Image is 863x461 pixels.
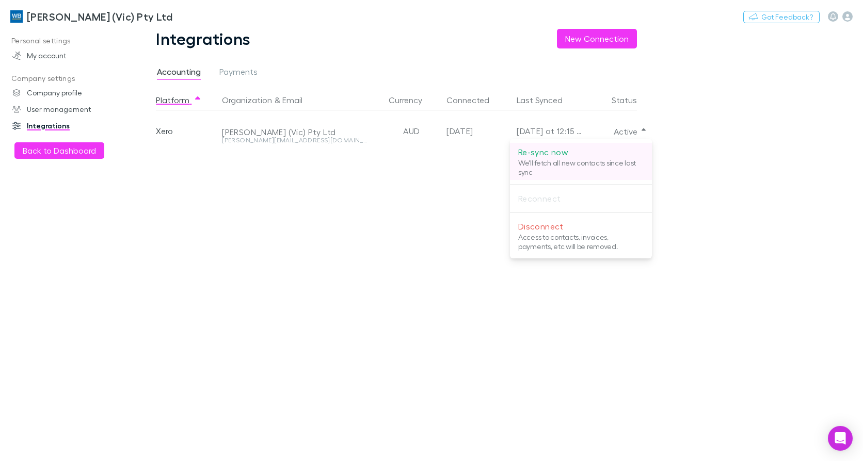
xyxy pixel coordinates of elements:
p: Access to contacts, invoices, payments, etc will be removed. [518,233,644,251]
li: DisconnectAccess to contacts, invoices, payments, etc will be removed. [510,217,652,254]
p: Re-sync now [518,146,644,158]
li: Re-sync nowWe'll fetch all new contacts since last sync [510,143,652,180]
p: We'll fetch all new contacts since last sync [518,158,644,177]
div: Open Intercom Messenger [828,426,853,451]
p: Disconnect [518,220,644,233]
